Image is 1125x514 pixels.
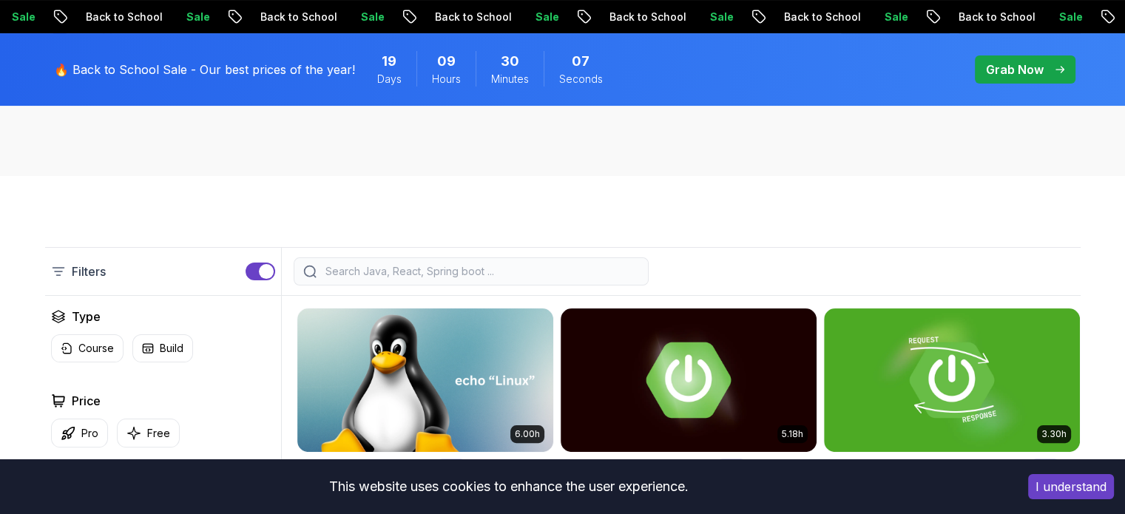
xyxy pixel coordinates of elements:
[81,426,98,441] p: Pro
[437,51,456,72] span: 9 Hours
[382,51,396,72] span: 19 Days
[823,457,1021,478] h2: Building APIs with Spring Boot
[524,10,571,24] p: Sale
[1047,10,1095,24] p: Sale
[1028,474,1114,499] button: Accept cookies
[51,419,108,447] button: Pro
[297,308,553,452] img: Linux Fundamentals card
[432,72,461,87] span: Hours
[74,10,175,24] p: Back to School
[698,10,746,24] p: Sale
[132,334,193,362] button: Build
[598,10,698,24] p: Back to School
[297,308,554,512] a: Linux Fundamentals card6.00hLinux FundamentalsProLearn the fundamentals of Linux and how to use t...
[297,457,428,478] h2: Linux Fundamentals
[249,10,349,24] p: Back to School
[377,72,402,87] span: Days
[51,334,124,362] button: Course
[561,308,817,452] img: Advanced Spring Boot card
[772,10,873,24] p: Back to School
[986,61,1044,78] p: Grab Now
[824,308,1080,452] img: Building APIs with Spring Boot card
[947,10,1047,24] p: Back to School
[54,61,355,78] p: 🔥 Back to School Sale - Our best prices of the year!
[423,10,524,24] p: Back to School
[873,10,920,24] p: Sale
[160,341,183,356] p: Build
[515,428,540,440] p: 6.00h
[491,72,529,87] span: Minutes
[349,10,396,24] p: Sale
[175,10,222,24] p: Sale
[117,419,180,447] button: Free
[72,263,106,280] p: Filters
[78,341,114,356] p: Course
[559,72,603,87] span: Seconds
[560,457,708,478] h2: Advanced Spring Boot
[147,426,170,441] p: Free
[322,264,639,279] input: Search Java, React, Spring boot ...
[11,470,1006,503] div: This website uses cookies to enhance the user experience.
[1041,428,1067,440] p: 3.30h
[572,51,589,72] span: 7 Seconds
[501,51,519,72] span: 30 Minutes
[72,392,101,410] h2: Price
[72,308,101,325] h2: Type
[782,428,803,440] p: 5.18h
